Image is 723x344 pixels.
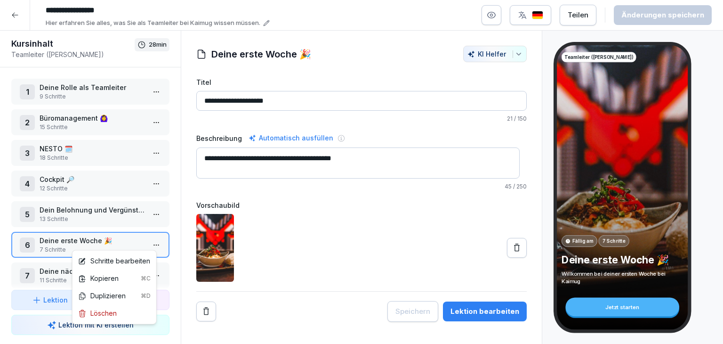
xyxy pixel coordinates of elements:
[78,291,151,301] div: Duplizieren
[78,308,117,318] div: Löschen
[450,306,519,317] div: Lektion bearbeiten
[467,50,522,58] div: KI Helfer
[532,11,543,20] img: de.svg
[621,10,704,20] div: Änderungen speichern
[78,256,150,266] div: Schritte bearbeiten
[141,292,151,300] div: ⌘D
[141,274,151,283] div: ⌘C
[395,306,430,317] div: Speichern
[78,273,151,283] div: Kopieren
[568,10,588,20] div: Teilen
